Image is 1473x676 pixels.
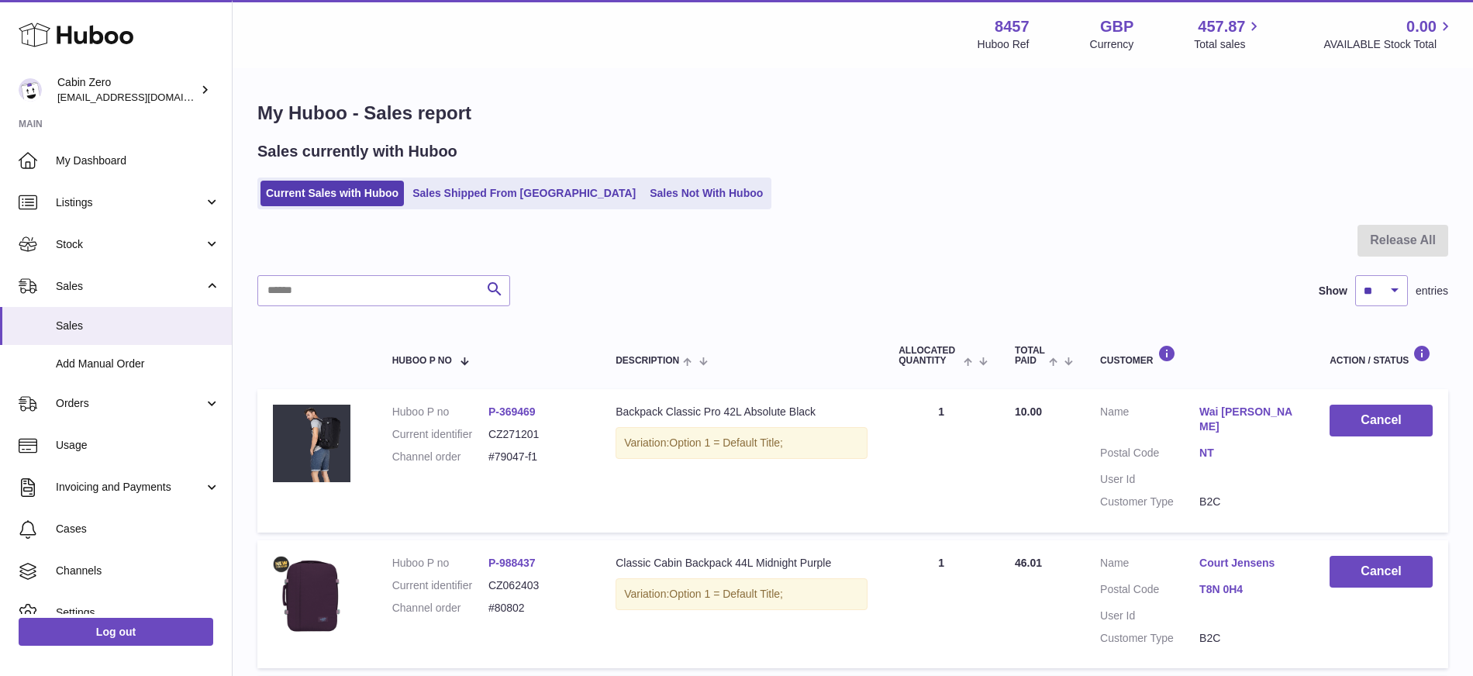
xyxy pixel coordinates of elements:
dt: Channel order [392,450,488,464]
span: Option 1 = Default Title; [669,436,783,449]
a: Wai [PERSON_NAME] [1199,405,1299,434]
dt: Name [1100,405,1199,438]
dd: #80802 [488,601,585,616]
a: 0.00 AVAILABLE Stock Total [1323,16,1454,52]
td: 1 [883,540,999,669]
span: Huboo P no [392,356,452,366]
div: Variation: [616,578,868,610]
span: 46.01 [1015,557,1042,569]
img: cabinzero-classic-pro-absolute-black11_4523df2a-accc-4fc1-a566-8628718997e4.jpg [273,405,350,482]
dt: Channel order [392,601,488,616]
div: Huboo Ref [978,37,1030,52]
span: 10.00 [1015,405,1042,418]
dd: CZ271201 [488,427,585,442]
button: Cancel [1330,405,1433,436]
dt: Customer Type [1100,631,1199,646]
div: Customer [1100,345,1299,366]
dd: B2C [1199,631,1299,646]
span: Description [616,356,679,366]
button: Cancel [1330,556,1433,588]
dt: Current identifier [392,578,488,593]
span: AVAILABLE Stock Total [1323,37,1454,52]
span: Settings [56,605,220,620]
span: Total paid [1015,346,1045,366]
div: Action / Status [1330,345,1433,366]
a: 457.87 Total sales [1194,16,1263,52]
a: Court Jensens [1199,556,1299,571]
div: Classic Cabin Backpack 44L Midnight Purple [616,556,868,571]
span: Orders [56,396,204,411]
dd: B2C [1199,495,1299,509]
a: P-369469 [488,405,536,418]
dt: User Id [1100,472,1199,487]
dt: Postal Code [1100,582,1199,601]
strong: GBP [1100,16,1133,37]
strong: 8457 [995,16,1030,37]
a: Sales Not With Huboo [644,181,768,206]
span: [EMAIL_ADDRESS][DOMAIN_NAME] [57,91,228,103]
img: CLASSIC44L-Midnight-purple-FRONT_ce9efaa7-9e28-43d8-98b3-ac442ce74d4c.jpg [273,556,350,633]
div: Variation: [616,427,868,459]
span: Add Manual Order [56,357,220,371]
a: Sales Shipped From [GEOGRAPHIC_DATA] [407,181,641,206]
span: Invoicing and Payments [56,480,204,495]
dt: Postal Code [1100,446,1199,464]
dd: #79047-f1 [488,450,585,464]
span: Listings [56,195,204,210]
a: P-988437 [488,557,536,569]
dt: Name [1100,556,1199,574]
h1: My Huboo - Sales report [257,101,1448,126]
span: My Dashboard [56,153,220,168]
span: Option 1 = Default Title; [669,588,783,600]
td: 1 [883,389,999,532]
div: Cabin Zero [57,75,197,105]
img: huboo@cabinzero.com [19,78,42,102]
span: Cases [56,522,220,536]
span: Stock [56,237,204,252]
a: Log out [19,618,213,646]
label: Show [1319,284,1347,298]
dd: CZ062403 [488,578,585,593]
span: 0.00 [1406,16,1437,37]
a: NT [1199,446,1299,460]
span: Sales [56,279,204,294]
a: Current Sales with Huboo [260,181,404,206]
dt: Customer Type [1100,495,1199,509]
div: Backpack Classic Pro 42L Absolute Black [616,405,868,419]
h2: Sales currently with Huboo [257,141,457,162]
dt: User Id [1100,609,1199,623]
span: ALLOCATED Quantity [899,346,960,366]
dt: Current identifier [392,427,488,442]
span: Sales [56,319,220,333]
span: 457.87 [1198,16,1245,37]
div: Currency [1090,37,1134,52]
span: Usage [56,438,220,453]
span: Channels [56,564,220,578]
span: Total sales [1194,37,1263,52]
dt: Huboo P no [392,556,488,571]
dt: Huboo P no [392,405,488,419]
a: T8N 0H4 [1199,582,1299,597]
span: entries [1416,284,1448,298]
